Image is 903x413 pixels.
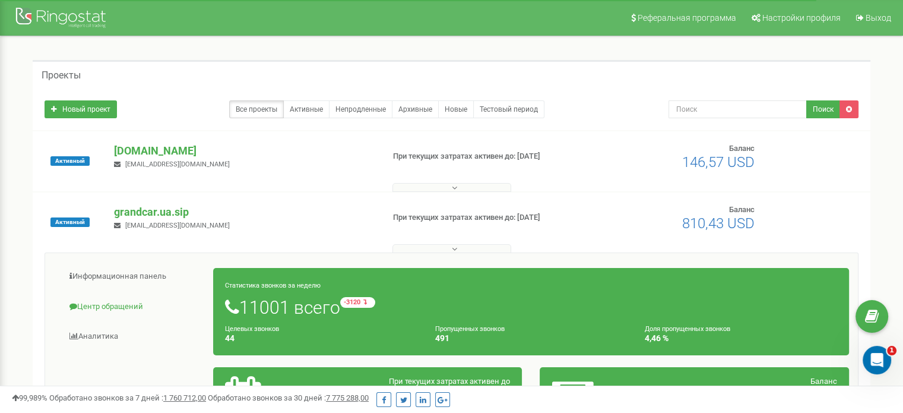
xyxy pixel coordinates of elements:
h1: 11001 всего [225,297,837,317]
p: grandcar.ua.sip [114,204,373,220]
span: Обработано звонков за 7 дней : [49,393,206,402]
a: Активные [283,100,329,118]
span: Обработано звонков за 30 дней : [208,393,369,402]
small: -3120 [340,297,375,308]
u: 7 775 288,00 [326,393,369,402]
small: Целевых звонков [225,325,279,333]
span: [EMAIL_ADDRESS][DOMAIN_NAME] [125,222,230,229]
span: Выход [866,13,891,23]
h5: Проекты [42,70,81,81]
p: При текущих затратах активен до: [DATE] [393,212,583,223]
span: 99,989% [12,393,47,402]
u: 1 760 712,00 [163,393,206,402]
span: Настройки профиля [762,13,841,23]
a: Аналитика [54,322,214,351]
span: Реферальная программа [638,13,736,23]
small: Доля пропущенных звонков [645,325,730,333]
a: Все проекты [229,100,284,118]
span: Баланс [729,144,755,153]
a: Центр обращений [54,292,214,321]
small: Пропущенных звонков [435,325,505,333]
span: 810,43 USD [682,215,755,232]
a: Архивные [392,100,439,118]
h4: 4,46 % [645,334,837,343]
h4: 44 [225,334,417,343]
span: Активный [50,217,90,227]
a: Тестовый период [473,100,544,118]
span: [EMAIL_ADDRESS][DOMAIN_NAME] [125,160,230,168]
a: Непродленные [329,100,392,118]
a: Новый проект [45,100,117,118]
iframe: Intercom live chat [863,346,891,374]
p: [DOMAIN_NAME] [114,143,373,159]
h4: 491 [435,334,628,343]
span: 146,57 USD [682,154,755,171]
a: Новые [438,100,474,118]
small: Статистика звонков за неделю [225,282,321,289]
span: Баланс [810,377,837,386]
span: Баланс [729,205,755,214]
span: 1 [887,346,896,355]
span: Активный [50,156,90,166]
button: Поиск [806,100,840,118]
input: Поиск [668,100,807,118]
a: Информационная панель [54,262,214,291]
span: При текущих затратах активен до [389,377,510,386]
p: При текущих затратах активен до: [DATE] [393,151,583,162]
